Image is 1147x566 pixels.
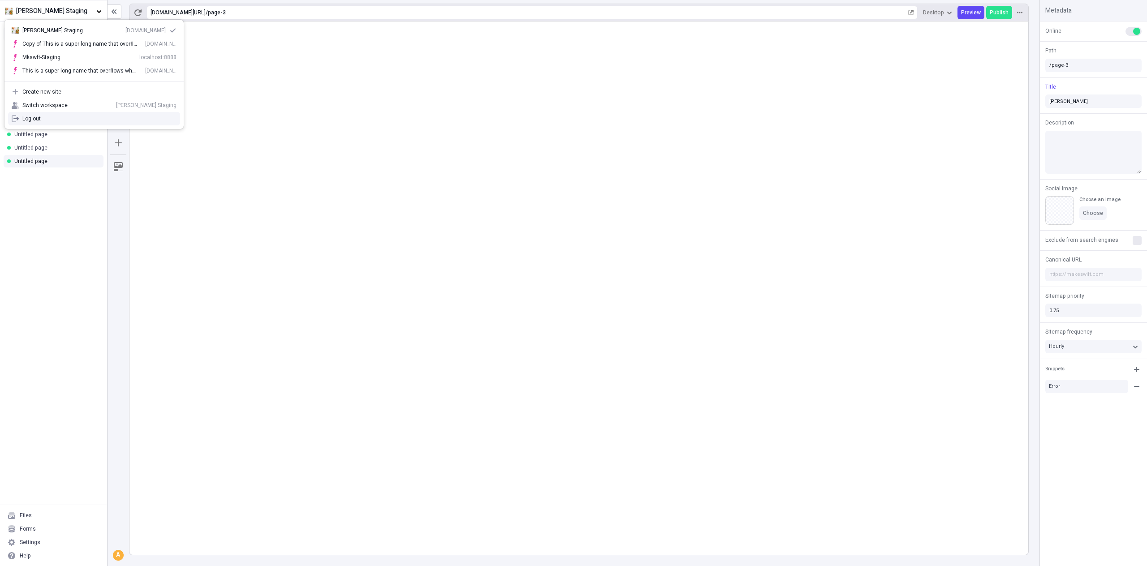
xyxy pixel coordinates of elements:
[20,525,36,532] div: Forms
[1045,268,1142,281] input: https://makeswift.com
[1045,292,1084,300] span: Sitemap priority
[1079,196,1121,203] div: Choose an image
[919,6,956,19] button: Desktop
[1045,380,1128,393] button: Error
[1045,27,1061,35] span: Online
[961,9,981,16] span: Preview
[990,9,1009,16] span: Publish
[1045,47,1056,55] span: Path
[125,27,166,34] div: [DOMAIN_NAME]
[1045,184,1078,193] span: Social Image
[923,9,944,16] span: Desktop
[1045,365,1065,373] div: Snippets
[14,158,96,165] div: Untitled page
[1044,83,1058,90] button: Title
[145,40,177,47] div: [DOMAIN_NAME]
[4,20,184,81] div: Suggestions
[22,27,83,34] div: [PERSON_NAME] Staging
[114,551,123,560] div: A
[151,9,206,16] div: [URL][DOMAIN_NAME]
[5,8,13,15] img: Site favicon
[16,6,93,16] span: [PERSON_NAME] Staging
[4,13,184,27] input: Search sites or actions
[208,9,906,16] div: page-3
[145,67,177,74] div: [DOMAIN_NAME]
[22,67,138,74] div: This is a super long name that overflows why would I make this
[206,9,208,16] div: /
[14,131,96,138] div: Untitled page
[1049,383,1125,390] div: Error
[1045,236,1118,244] span: Exclude from search engines
[1045,119,1074,127] span: Description
[986,6,1012,19] button: Publish
[1049,343,1064,350] span: Hourly
[1083,210,1103,217] span: Choose
[1079,206,1107,220] button: Choose
[14,144,96,151] div: Untitled page
[1045,340,1142,353] button: Hourly
[20,512,32,519] div: Files
[20,552,31,559] div: Help
[12,27,19,34] img: Site icon
[957,6,984,19] button: Preview
[22,40,138,47] div: Copy of This is a super long name that overflows why would I make this
[139,54,177,61] div: localhost:8888
[1045,256,1082,264] span: Canonical URL
[1045,328,1092,336] span: Sitemap frequency
[22,54,60,61] div: Mkswft-Staging
[20,539,40,546] div: Settings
